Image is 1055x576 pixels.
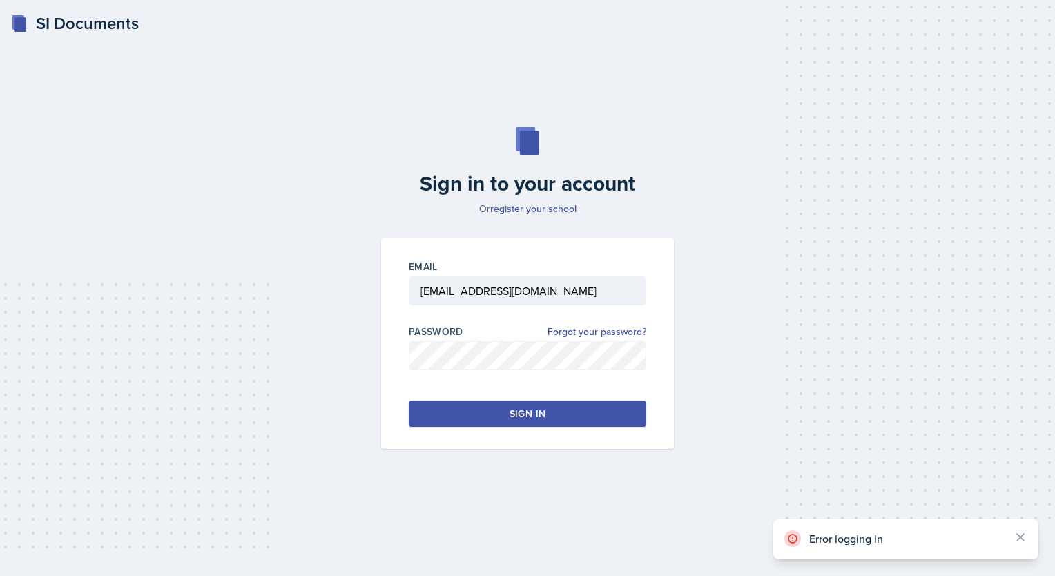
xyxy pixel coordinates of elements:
[409,401,646,427] button: Sign in
[409,276,646,305] input: Email
[373,202,682,215] p: Or
[548,325,646,339] a: Forgot your password?
[490,202,577,215] a: register your school
[510,407,545,421] div: Sign in
[409,325,463,338] label: Password
[11,11,139,36] a: SI Documents
[409,260,438,273] label: Email
[373,171,682,196] h2: Sign in to your account
[809,532,1003,546] p: Error logging in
